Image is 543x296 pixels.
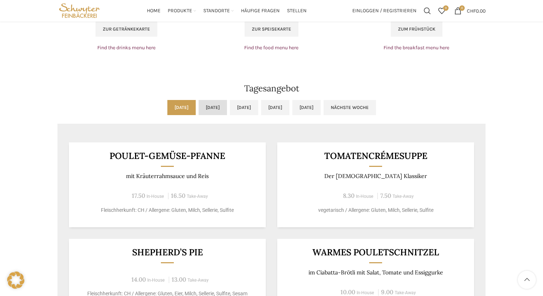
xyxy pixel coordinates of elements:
span: 0 [459,5,465,11]
span: Take-Away [393,194,414,199]
a: 0 CHF0.00 [451,4,489,18]
span: Standorte [203,8,230,14]
span: 10.00 [340,288,355,296]
span: In-House [357,290,374,295]
a: Scroll to top button [518,271,536,289]
p: Der [DEMOGRAPHIC_DATA] Klassiker [286,173,465,179]
a: Nächste Woche [324,100,376,115]
span: In-House [147,278,165,283]
span: Take-Away [187,194,208,199]
a: [DATE] [261,100,289,115]
a: Site logo [57,7,102,13]
span: Produkte [168,8,192,14]
a: Home [147,4,161,18]
a: Zur Getränkekarte [96,22,157,37]
a: Suchen [420,4,435,18]
a: Standorte [203,4,234,18]
span: In-House [147,194,164,199]
span: Home [147,8,161,14]
span: Stellen [287,8,307,14]
h3: Poulet-Gemüse-Pfanne [78,151,257,160]
span: Zur Speisekarte [252,26,291,32]
span: Einloggen / Registrieren [352,8,417,13]
span: CHF [467,8,476,14]
a: Häufige Fragen [241,4,280,18]
a: Find the drinks menu here [97,45,156,51]
a: [DATE] [292,100,321,115]
span: In-House [356,194,373,199]
span: 14.00 [131,275,146,283]
a: [DATE] [199,100,227,115]
h3: Warmes Pouletschnitzel [286,248,465,257]
span: 16.50 [171,192,185,200]
h3: Shepherd’s Pie [78,248,257,257]
a: 0 [435,4,449,18]
span: 9.00 [381,288,393,296]
bdi: 0.00 [467,8,486,14]
a: [DATE] [230,100,258,115]
a: Einloggen / Registrieren [349,4,420,18]
span: Zur Getränkekarte [103,26,150,32]
div: Meine Wunschliste [435,4,449,18]
p: vegetarisch / Allergene: Gluten, Milch, Sellerie, Sulfite [286,206,465,214]
span: 8.30 [343,192,354,200]
a: [DATE] [167,100,196,115]
a: Find the breakfast menu here [384,45,449,51]
span: 13.00 [172,275,186,283]
a: Produkte [168,4,196,18]
h2: Tagesangebot [57,84,486,93]
a: Stellen [287,4,307,18]
span: Take-Away [395,290,416,295]
p: Fleischherkunft: CH / Allergene: Gluten, Milch, Sellerie, Sulfite [78,206,257,214]
span: 7.50 [380,192,391,200]
h3: Tomatencrémesuppe [286,151,465,160]
span: Häufige Fragen [241,8,280,14]
p: im Ciabatta-Brötli mit Salat, Tomate und Essiggurke [286,269,465,276]
p: mit Kräuterrahmsauce und Reis [78,173,257,179]
a: Zur Speisekarte [245,22,298,37]
span: 0 [443,5,449,11]
a: Zum Frühstück [391,22,442,37]
span: 17.50 [132,192,145,200]
a: Find the food menu here [244,45,298,51]
div: Main navigation [105,4,349,18]
span: Zum Frühstück [398,26,435,32]
span: Take-Away [187,278,209,283]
